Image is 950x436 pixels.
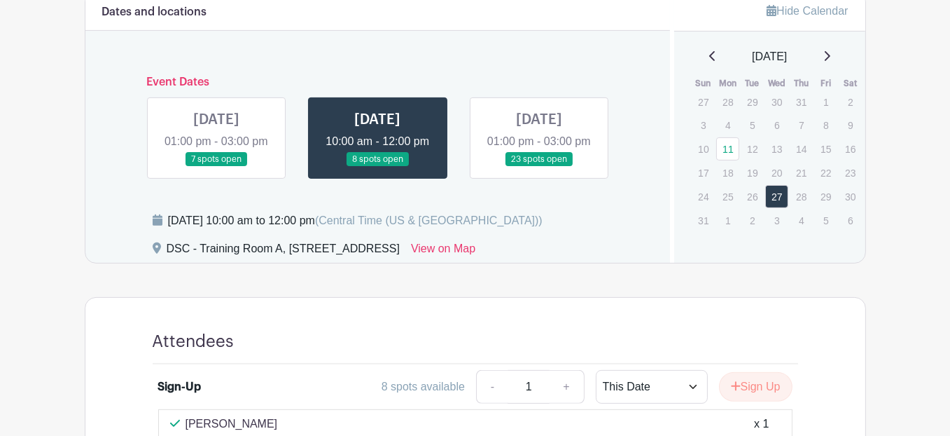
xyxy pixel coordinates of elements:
[814,162,837,184] p: 22
[790,162,813,184] p: 21
[411,240,475,263] a: View on Map
[839,186,862,207] p: 30
[839,91,862,113] p: 2
[752,48,787,65] span: [DATE]
[692,210,715,231] p: 31
[382,379,465,395] div: 8 spots available
[813,76,838,90] th: Fri
[789,76,813,90] th: Thu
[839,162,862,184] p: 23
[716,137,739,161] a: 11
[315,214,543,226] span: (Central Time (US & [GEOGRAPHIC_DATA]))
[790,114,813,136] p: 7
[719,372,792,402] button: Sign Up
[102,6,207,19] h6: Dates and locations
[716,162,739,184] p: 18
[716,114,739,136] p: 4
[741,138,764,160] p: 12
[814,210,837,231] p: 5
[692,186,715,207] p: 24
[767,5,848,17] a: Hide Calendar
[754,416,769,432] div: x 1
[839,114,862,136] p: 9
[814,186,837,207] p: 29
[765,91,788,113] p: 30
[839,210,862,231] p: 6
[838,76,862,90] th: Sat
[765,210,788,231] p: 3
[549,370,584,404] a: +
[765,114,788,136] p: 6
[167,240,400,263] div: DSC - Training Room A, [STREET_ADDRESS]
[168,212,543,229] div: [DATE] 10:00 am to 12:00 pm
[839,138,862,160] p: 16
[476,370,508,404] a: -
[158,379,202,395] div: Sign-Up
[765,185,788,208] a: 27
[740,76,764,90] th: Tue
[741,162,764,184] p: 19
[692,91,715,113] p: 27
[765,138,788,160] p: 13
[153,332,235,352] h4: Attendees
[814,138,837,160] p: 15
[715,76,740,90] th: Mon
[741,210,764,231] p: 2
[716,186,739,207] p: 25
[790,138,813,160] p: 14
[765,162,788,184] p: 20
[716,210,739,231] p: 1
[814,91,837,113] p: 1
[691,76,715,90] th: Sun
[741,186,764,207] p: 26
[741,91,764,113] p: 29
[741,114,764,136] p: 5
[692,114,715,136] p: 3
[692,138,715,160] p: 10
[790,186,813,207] p: 28
[764,76,789,90] th: Wed
[814,114,837,136] p: 8
[790,91,813,113] p: 31
[692,162,715,184] p: 17
[790,210,813,231] p: 4
[186,416,278,432] p: [PERSON_NAME]
[716,91,739,113] p: 28
[136,76,620,89] h6: Event Dates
